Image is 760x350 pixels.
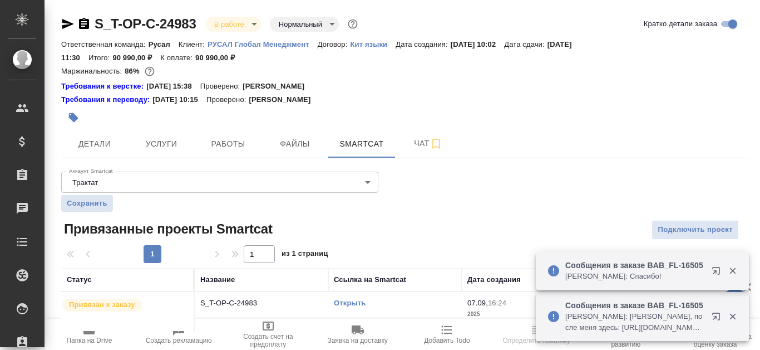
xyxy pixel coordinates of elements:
span: Создать рекламацию [146,337,212,344]
p: 86% [125,67,142,75]
p: 90 990,00 ₽ [195,54,243,62]
a: Требования к верстке: [61,81,146,92]
p: РУСАЛ Глобал Менеджмент [208,40,318,48]
button: Создать счет на предоплату [224,319,313,350]
svg: Подписаться [430,137,443,150]
span: Подключить проект [658,223,733,236]
p: К оплате: [160,54,195,62]
p: Договор: [318,40,351,48]
div: Трактат [61,172,378,193]
div: В работе [205,17,261,32]
button: Сохранить [61,195,113,212]
button: Открыть в новой вкладке [705,305,732,332]
a: Требования к переводу: [61,94,152,105]
button: 10920.00 RUB; [142,64,157,79]
button: Заявка на доставку [313,319,402,350]
p: Ответственная команда: [61,40,149,48]
p: 16:24 [488,299,506,307]
button: В работе [211,20,248,29]
a: РУСАЛ Глобал Менеджмент [208,39,318,48]
p: Русал [149,40,179,48]
p: [DATE] 10:15 [152,94,206,105]
p: [DATE] 10:02 [451,40,505,48]
span: Smartcat [335,137,388,151]
p: Итого: [88,54,112,62]
p: Маржинальность: [61,67,125,75]
p: [PERSON_NAME] [249,94,319,105]
span: Определить тематику [502,337,570,344]
button: Открыть в новой вкладке [705,260,732,286]
p: Дата сдачи: [504,40,547,48]
div: Ссылка на Smartcat [334,274,406,285]
p: 90 990,00 ₽ [112,54,160,62]
button: Трактат [69,178,101,187]
span: Привязанные проекты Smartcat [61,220,273,238]
p: Дата создания: [396,40,450,48]
div: Дата создания [467,274,521,285]
p: Сообщения в заказе BAB_FL-16505 [565,300,704,311]
button: Закрыть [721,312,744,322]
span: Заявка на доставку [327,337,387,344]
span: Чат [402,137,455,150]
a: Кит языки [350,39,396,48]
span: Сохранить [67,198,107,209]
p: 07.09, [467,299,488,307]
p: Проверено: [206,94,249,105]
span: Создать счет на предоплату [230,333,307,348]
button: Подключить проект [652,220,739,240]
p: [PERSON_NAME]: Спасибо! [565,271,704,282]
p: [PERSON_NAME] [243,81,313,92]
span: Добавить Todo [424,337,470,344]
button: Создать рекламацию [134,319,224,350]
p: Клиент: [179,40,208,48]
a: S_T-OP-C-24983 [95,16,196,31]
span: из 1 страниц [282,247,328,263]
div: Нажми, чтобы открыть папку с инструкцией [61,81,146,92]
p: Сообщения в заказе BAB_FL-16505 [565,260,704,271]
p: [PERSON_NAME]: [PERSON_NAME], после меня здесь: [URL][DOMAIN_NAME] . Странный перевод был, если ч... [565,311,704,333]
div: В работе [270,17,339,32]
button: Нормальный [275,20,325,29]
button: Добавить тэг [61,105,86,130]
button: Добавить Todo [402,319,492,350]
a: Открыть [334,299,366,307]
button: Скопировать ссылку [77,17,91,31]
p: Привязан к заказу [69,299,135,310]
span: Детали [68,137,121,151]
span: Работы [201,137,255,151]
button: Скопировать ссылку для ЯМессенджера [61,17,75,31]
button: Папка на Drive [45,319,134,350]
span: Услуги [135,137,188,151]
button: Закрыть [721,266,744,276]
span: Файлы [268,137,322,151]
span: Папка на Drive [66,337,112,344]
button: Определить тематику [492,319,581,350]
p: Кит языки [350,40,396,48]
p: Проверено: [200,81,243,92]
span: Кратко детали заказа [644,18,717,30]
p: 2025 [467,309,590,320]
button: Доп статусы указывают на важность/срочность заказа [346,17,360,31]
div: Статус [67,274,92,285]
div: Название [200,274,235,285]
div: Нажми, чтобы открыть папку с инструкцией [61,94,152,105]
p: S_T-OP-C-24983 [200,298,323,309]
p: [DATE] 15:38 [146,81,200,92]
